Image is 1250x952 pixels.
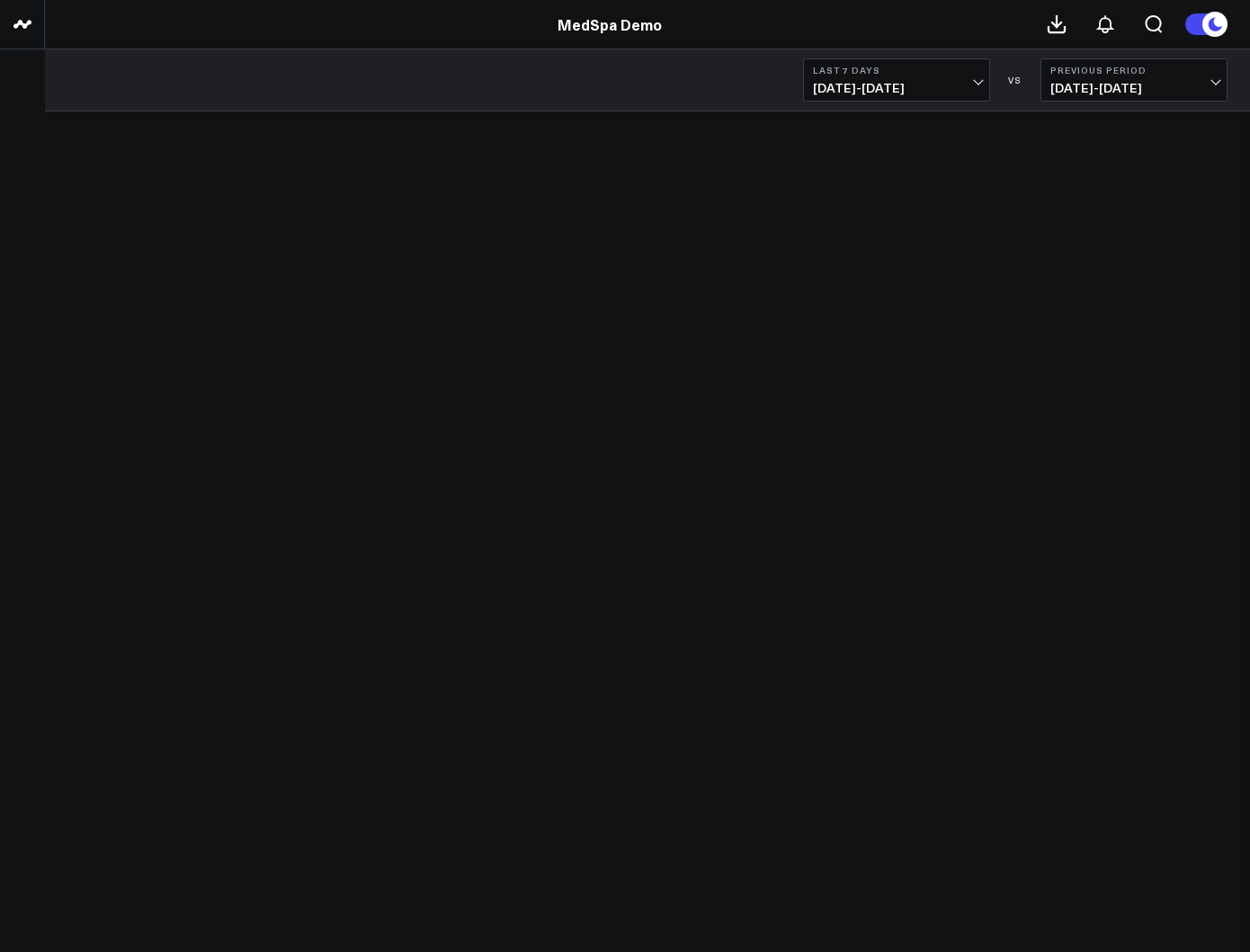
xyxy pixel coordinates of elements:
[1040,58,1228,102] button: Previous Period[DATE]-[DATE]
[1050,81,1218,95] span: [DATE] - [DATE]
[813,65,980,76] b: Last 7 Days
[803,58,990,102] button: Last 7 Days[DATE]-[DATE]
[813,81,980,95] span: [DATE] - [DATE]
[1050,65,1218,76] b: Previous Period
[999,75,1031,85] div: VS
[558,14,662,34] a: MedSpa Demo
